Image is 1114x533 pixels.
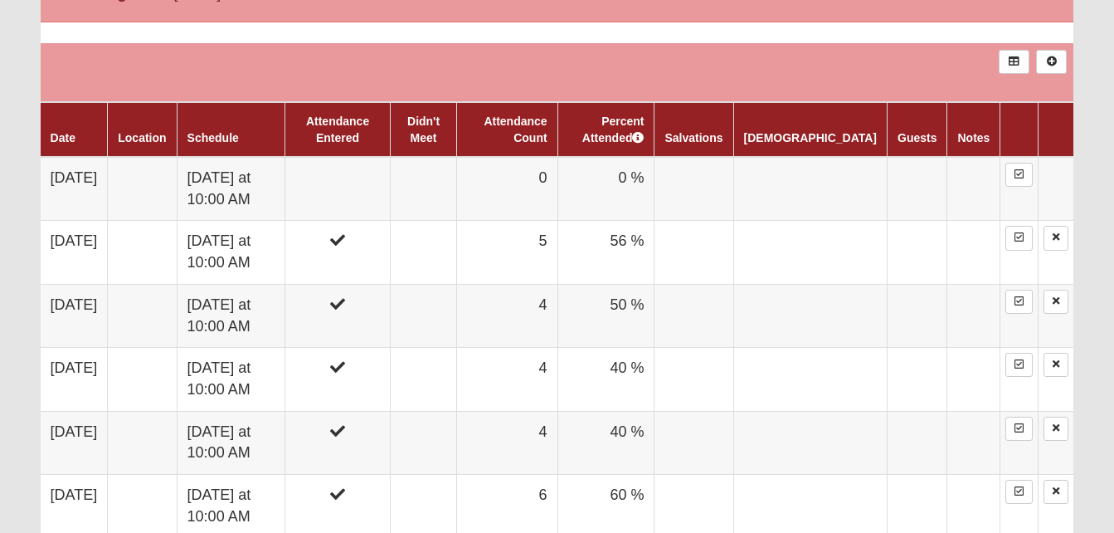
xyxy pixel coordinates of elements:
[557,411,654,474] td: 40 %
[118,131,166,144] a: Location
[1005,163,1033,187] a: Enter Attendance
[457,221,557,284] td: 5
[177,348,285,411] td: [DATE] at 10:00 AM
[1005,226,1033,250] a: Enter Attendance
[1043,417,1068,441] a: Delete
[999,50,1029,74] a: Export to Excel
[41,157,108,221] td: [DATE]
[1043,353,1068,377] a: Delete
[888,102,947,157] th: Guests
[582,115,645,144] a: Percent Attended
[177,411,285,474] td: [DATE] at 10:00 AM
[407,115,440,144] a: Didn't Meet
[177,157,285,221] td: [DATE] at 10:00 AM
[51,131,75,144] a: Date
[41,284,108,347] td: [DATE]
[187,131,239,144] a: Schedule
[1043,480,1068,504] a: Delete
[41,221,108,284] td: [DATE]
[457,284,557,347] td: 4
[1005,480,1033,504] a: Enter Attendance
[1005,417,1033,441] a: Enter Attendance
[457,157,557,221] td: 0
[177,221,285,284] td: [DATE] at 10:00 AM
[457,411,557,474] td: 4
[557,348,654,411] td: 40 %
[557,157,654,221] td: 0 %
[654,102,733,157] th: Salvations
[1036,50,1067,74] a: Alt+N
[1005,290,1033,314] a: Enter Attendance
[41,411,108,474] td: [DATE]
[457,348,557,411] td: 4
[306,115,369,144] a: Attendance Entered
[1043,226,1068,250] a: Delete
[557,284,654,347] td: 50 %
[1005,353,1033,377] a: Enter Attendance
[41,348,108,411] td: [DATE]
[733,102,887,157] th: [DEMOGRAPHIC_DATA]
[957,131,990,144] a: Notes
[1043,290,1068,314] a: Delete
[484,115,547,144] a: Attendance Count
[177,284,285,347] td: [DATE] at 10:00 AM
[557,221,654,284] td: 56 %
